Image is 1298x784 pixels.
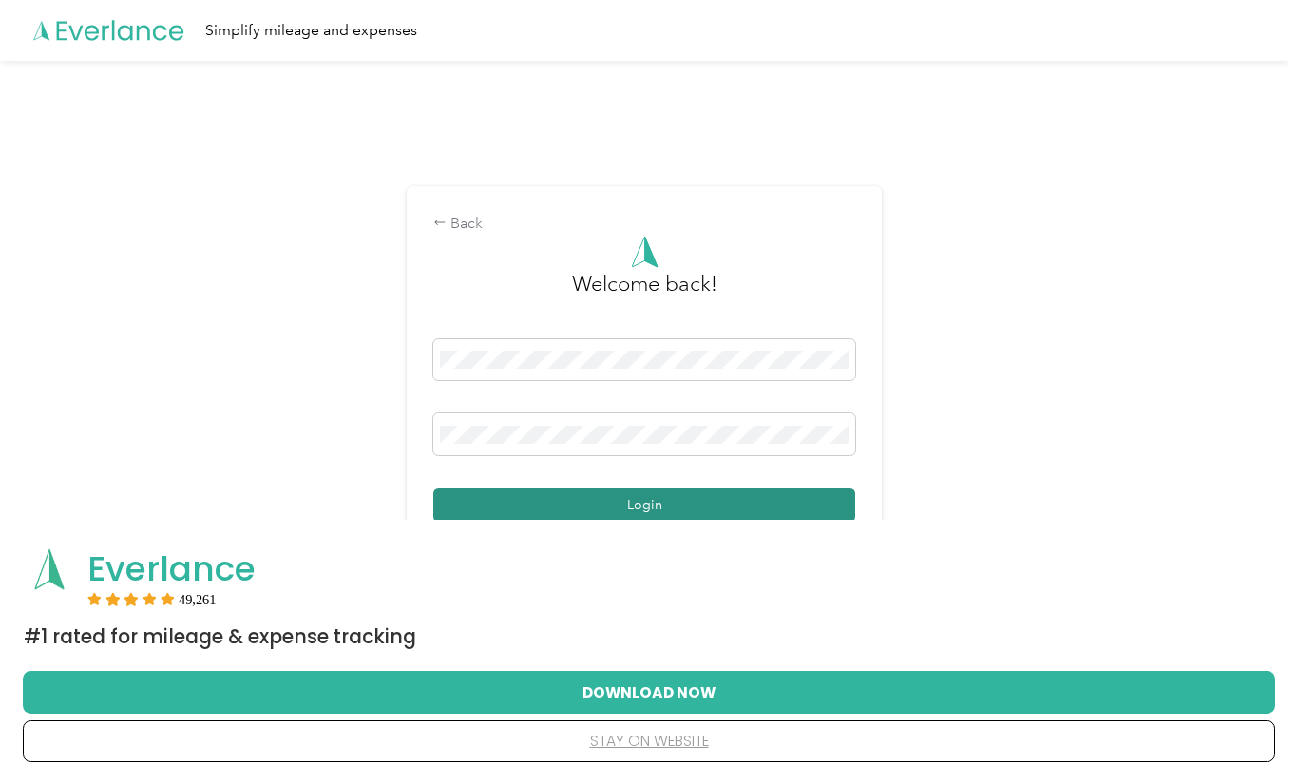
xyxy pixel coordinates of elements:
[572,268,717,319] h3: greeting
[433,213,855,236] div: Back
[87,592,217,605] div: Rating:5 stars
[433,488,855,522] button: Login
[87,545,256,593] span: Everlance
[53,672,1245,712] button: Download Now
[53,721,1245,761] button: stay on website
[24,623,416,650] span: #1 Rated for Mileage & Expense Tracking
[24,544,75,595] img: App logo
[179,594,217,605] span: User reviews count
[205,19,417,43] div: Simplify mileage and expenses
